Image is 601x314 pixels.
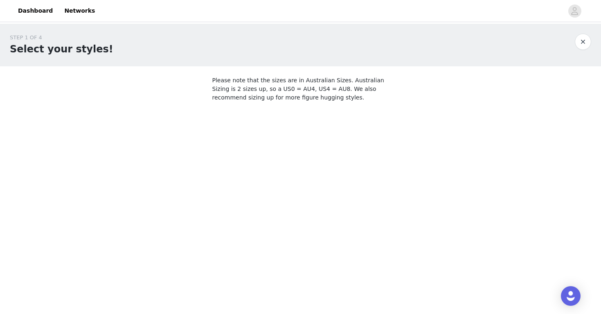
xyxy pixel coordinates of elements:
[571,5,578,18] div: avatar
[13,2,58,20] a: Dashboard
[212,76,389,102] p: Please note that the sizes are in Australian Sizes. Australian Sizing is 2 sizes up, so a US0 = A...
[10,42,113,56] h1: Select your styles!
[10,34,113,42] div: STEP 1 OF 4
[59,2,100,20] a: Networks
[561,286,581,306] div: Open Intercom Messenger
